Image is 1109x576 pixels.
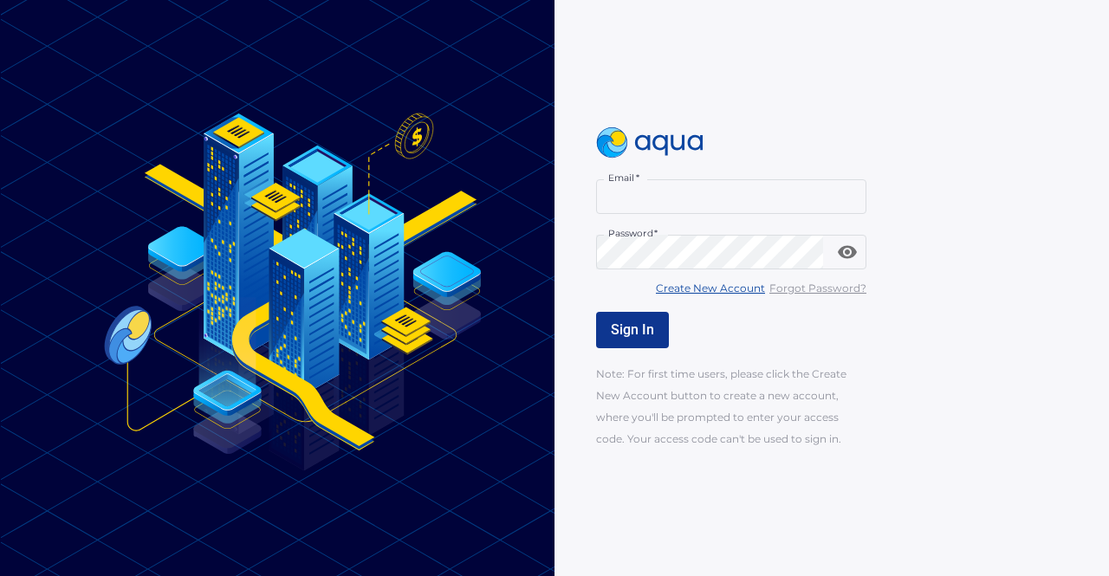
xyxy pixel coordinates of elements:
[611,321,654,338] span: Sign In
[596,367,846,445] span: Note: For first time users, please click the Create New Account button to create a new account, w...
[608,227,658,240] label: Password
[656,282,765,294] u: Create New Account
[769,282,866,294] u: Forgot Password?
[608,172,639,184] label: Email
[830,235,865,269] button: toggle password visibility
[596,127,704,159] img: logo
[596,312,669,348] button: Sign In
